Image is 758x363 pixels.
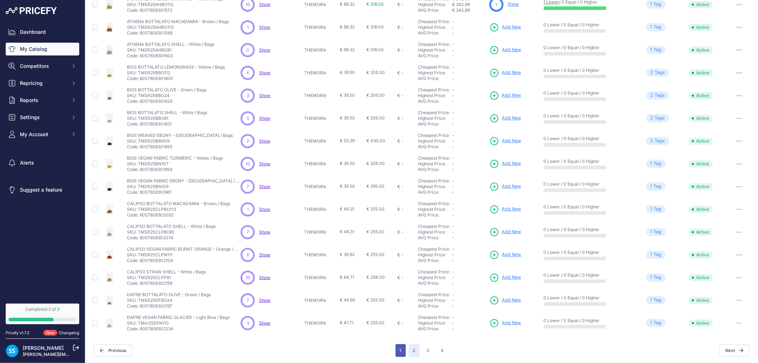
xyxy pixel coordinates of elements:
span: My Account [20,131,66,138]
span: Tag [646,69,669,77]
button: Reports [6,94,79,107]
a: Show [259,207,270,212]
span: € 318.00 [366,1,384,7]
div: Highest Price: [418,138,452,144]
a: Show [259,320,270,326]
span: 10 [246,1,250,8]
a: Suggest a feature [6,183,79,196]
p: 0 Lower / 0 Equal / 0 Higher [544,68,636,73]
a: Show [259,116,270,121]
p: Code: 8057808301824 [127,98,206,104]
a: [PERSON_NAME] [23,345,64,351]
span: Add New [502,206,521,213]
span: Tag [646,46,666,54]
div: AVG Price: [418,76,452,81]
span: € 39.50 [340,183,355,189]
button: Go to page 1 [396,344,406,357]
span: Tag [646,23,666,31]
div: AVG Price: [418,121,452,127]
p: 0 Lower / 0 Equal / 0 Higher [544,227,636,233]
span: Tag [646,205,666,213]
a: Show [259,93,270,98]
p: 0 Lower / 0 Equal / 0 Higher [544,45,636,50]
span: € 68.32 [340,1,355,7]
span: - [452,161,455,166]
span: Add New [502,47,521,53]
p: BIOS BOTTALATO OLIVE - Green / Bags [127,87,206,93]
div: AVG Price: [418,7,452,13]
span: € 68.32 [340,47,355,52]
p: SKU: TMSR25AHBO81 [127,47,214,53]
span: Show [259,70,270,75]
div: AVG Price: [418,53,452,59]
span: Show [259,161,270,166]
div: - [400,207,404,212]
nav: Sidebar [6,26,79,295]
p: THEMOIRè [304,161,337,167]
p: 0 Lower / 0 Equal / 0 Higher [544,90,636,96]
span: Tag [646,137,669,145]
div: € [397,70,400,76]
div: - [400,161,404,167]
span: s [662,92,665,99]
button: Repricing [6,77,79,90]
span: € 53.39 [340,138,355,143]
p: Code: 8057808301572 [127,7,223,13]
a: Add New [489,113,521,123]
span: € 206.00 [366,161,385,166]
span: - [452,178,455,183]
span: Tag [646,182,666,191]
a: Cheapest Price: [418,224,450,229]
span: 0 [246,47,249,53]
div: - [400,2,404,7]
a: Show [259,2,270,7]
a: Show [259,47,270,53]
button: Go to page 4 [437,344,448,357]
span: - [452,64,455,70]
span: - [452,98,455,104]
div: Highest Price: [418,161,452,167]
span: 2 [650,69,653,76]
p: 0 Lower / 0 Equal / 0 Higher [544,22,636,28]
span: 1 [650,160,652,167]
p: THEMOIRè [304,138,337,144]
div: AVG Price: [418,167,452,172]
a: Add New [489,68,521,78]
a: Show [259,298,270,303]
span: € 255.00 [366,229,385,234]
p: THEMOIRè [304,47,337,53]
a: Show [259,229,270,235]
a: Add New [489,22,521,32]
span: Reports [20,97,66,104]
span: Show [259,184,270,189]
a: Add New [489,273,521,283]
a: Cheapest Price: [418,292,450,297]
span: Show [259,25,270,30]
span: s [662,115,665,122]
span: - [452,207,455,212]
div: € [397,47,400,53]
a: Add New [489,204,521,214]
img: Pricefy Logo [6,7,57,14]
span: 1 [650,206,652,213]
span: - [452,184,455,189]
div: € [397,184,400,189]
span: € 342.99 [452,2,470,7]
span: 1 [650,183,652,190]
a: Cheapest Price: [418,87,450,92]
button: Competitors [6,60,79,73]
span: Add New [502,297,521,304]
a: Cheapest Price: [418,178,450,183]
a: Cheapest Price: [418,42,450,47]
div: AVG Price: [418,235,452,241]
a: Add New [489,91,521,101]
div: - [400,70,404,76]
span: 10 [246,161,250,167]
span: - [452,144,455,149]
a: Show [259,252,270,257]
